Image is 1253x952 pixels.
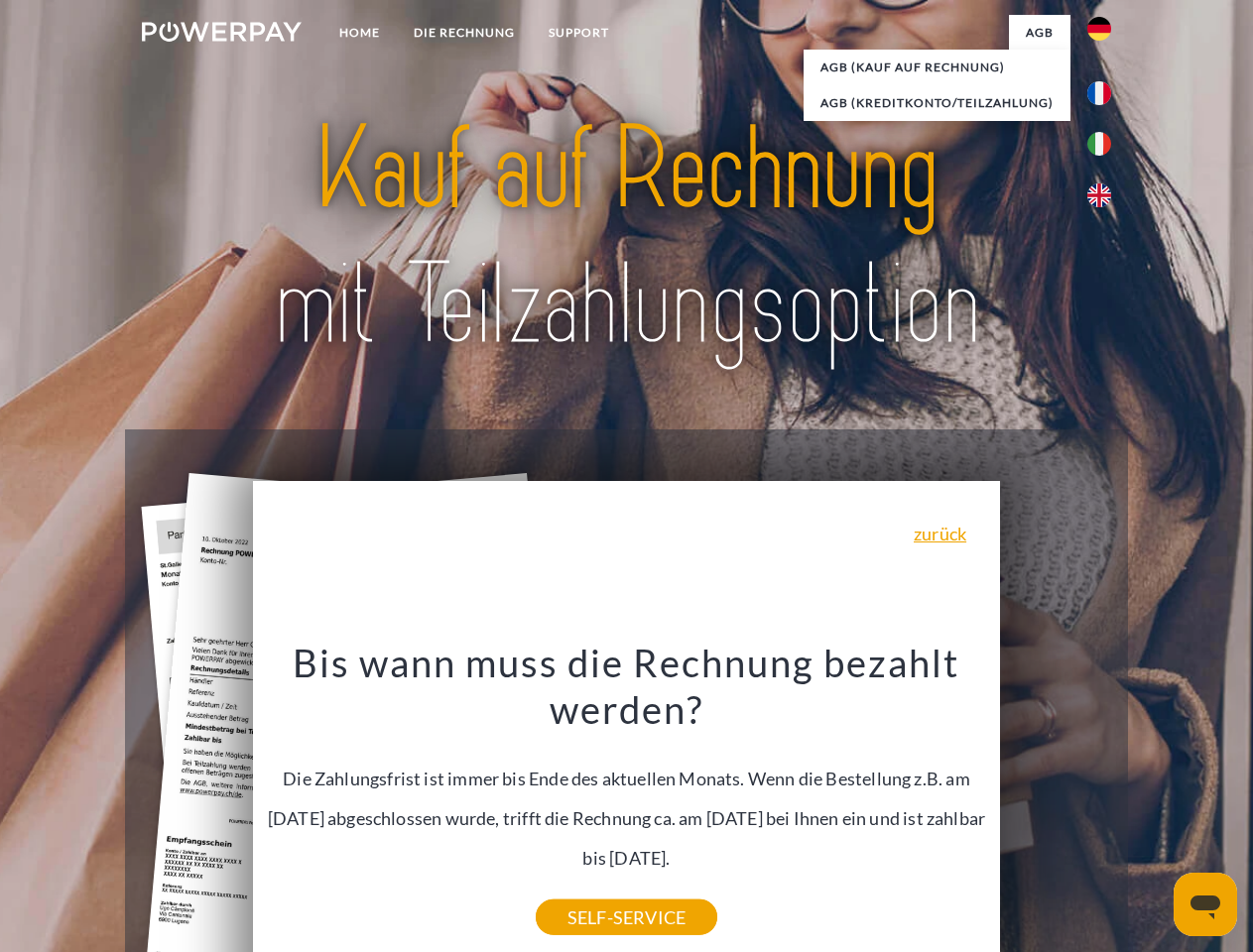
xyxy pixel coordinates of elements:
[1087,17,1111,41] img: de
[804,50,1070,85] a: AGB (Kauf auf Rechnung)
[1009,15,1070,51] a: agb
[914,525,966,542] a: zurück
[1087,132,1111,156] img: it
[1087,183,1111,207] img: en
[532,15,626,51] a: SUPPORT
[1087,81,1111,105] img: fr
[265,639,989,917] div: Die Zahlungsfrist ist immer bis Ende des aktuellen Monats. Wenn die Bestellung z.B. am [DATE] abg...
[536,899,717,935] a: SELF-SERVICE
[265,639,989,734] h3: Bis wann muss die Rechnung bezahlt werden?
[189,95,1064,380] img: title-powerpay_de.svg
[142,22,302,42] img: logo-powerpay-white.svg
[804,85,1070,121] a: AGB (Kreditkonto/Teilzahlung)
[1174,873,1237,936] iframe: Schaltfläche zum Öffnen des Messaging-Fensters
[322,15,397,51] a: Home
[397,15,532,51] a: DIE RECHNUNG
